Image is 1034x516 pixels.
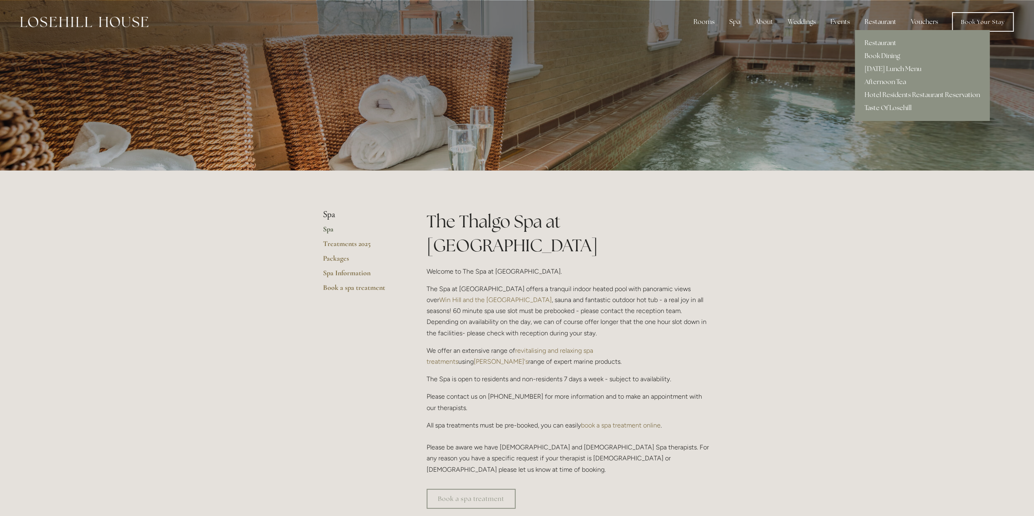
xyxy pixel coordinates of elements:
a: [PERSON_NAME]'s [474,358,528,365]
li: Spa [323,209,401,220]
a: [DATE] Lunch Menu [855,63,990,76]
a: Hotel Residents Restaurant Reservation [855,89,990,101]
div: Weddings [781,14,822,30]
h1: The Thalgo Spa at [GEOGRAPHIC_DATA] [427,209,711,257]
div: About [748,14,780,30]
a: Afternoon Tea [855,76,990,89]
div: Events [824,14,856,30]
a: Packages [323,254,401,268]
p: All spa treatments must be pre-booked, you can easily . Please be aware we have [DEMOGRAPHIC_DATA... [427,420,711,475]
a: Spa [323,225,401,239]
a: Book a spa treatment [427,489,516,509]
a: Spa Information [323,268,401,283]
a: Vouchers [904,14,945,30]
div: Rooms [687,14,721,30]
p: The Spa is open to residents and non-residents 7 days a week - subject to availability. [427,374,711,384]
a: Treatments 2025 [323,239,401,254]
div: Restaurant [858,14,903,30]
div: Spa [723,14,747,30]
a: Restaurant [855,37,990,50]
p: Please contact us on [PHONE_NUMBER] for more information and to make an appointment with our ther... [427,391,711,413]
a: Win Hill and the [GEOGRAPHIC_DATA] [439,296,552,304]
a: Taste Of Losehill [855,101,990,114]
p: The Spa at [GEOGRAPHIC_DATA] offers a tranquil indoor heated pool with panoramic views over , sau... [427,283,711,339]
a: Book a spa treatment [323,283,401,298]
p: Welcome to The Spa at [GEOGRAPHIC_DATA]. [427,266,711,277]
p: We offer an extensive range of using range of expert marine products. [427,345,711,367]
img: Losehill House [20,17,148,27]
a: Book Dining [855,50,990,63]
a: book a spa treatment online [581,421,661,429]
a: Book Your Stay [952,12,1014,32]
